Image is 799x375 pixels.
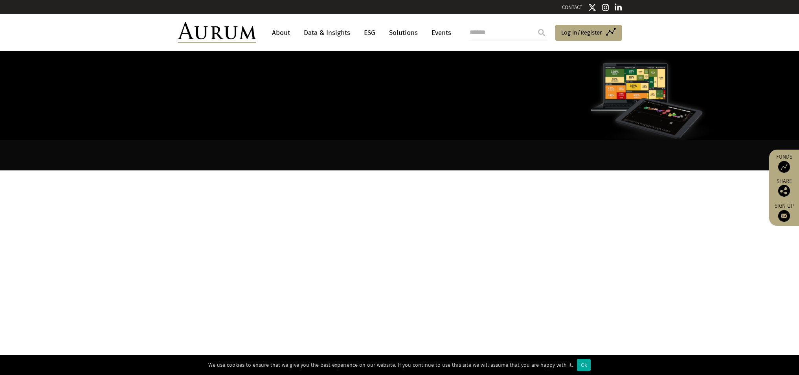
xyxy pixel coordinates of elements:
img: Aurum [178,22,256,43]
a: About [268,26,294,40]
input: Submit [534,25,549,40]
div: Ok [577,359,591,371]
div: Share [773,179,795,197]
a: Events [428,26,451,40]
img: Access Funds [778,161,790,173]
img: Linkedin icon [615,4,622,11]
span: Log in/Register [561,28,602,37]
a: Log in/Register [555,25,622,41]
a: Sign up [773,203,795,222]
a: Data & Insights [300,26,354,40]
a: CONTACT [562,4,582,10]
img: Share this post [778,185,790,197]
img: Twitter icon [588,4,596,11]
a: Funds [773,154,795,173]
a: ESG [360,26,379,40]
a: Solutions [385,26,422,40]
img: Instagram icon [602,4,609,11]
img: Sign up to our newsletter [778,210,790,222]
